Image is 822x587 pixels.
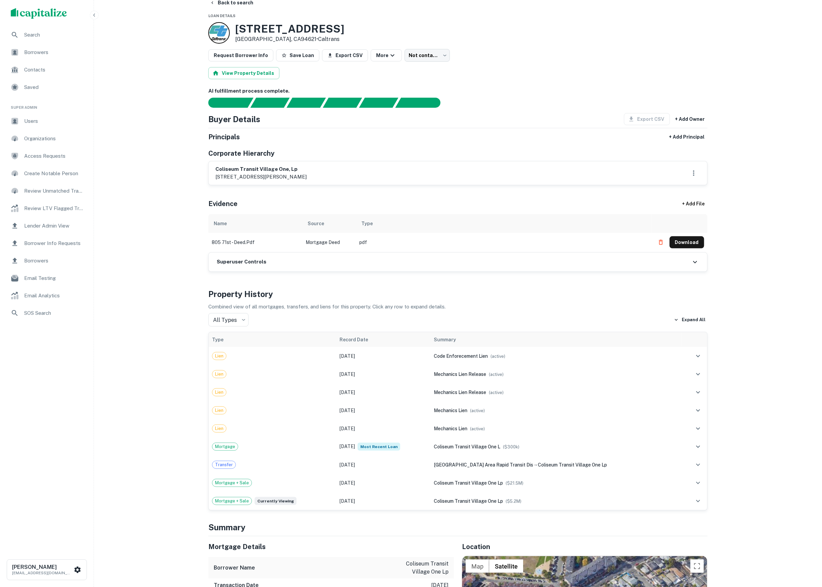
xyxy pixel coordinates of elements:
span: Lien [212,407,226,414]
h4: Property History [208,288,708,300]
iframe: Chat Widget [788,533,822,566]
button: Export CSV [322,49,368,61]
h5: Mortgage Details [208,542,454,552]
span: Mortgage + Sale [212,498,252,504]
span: Lien [212,425,226,432]
span: ( active ) [470,426,485,431]
button: More [371,49,402,61]
div: Not contacted [405,49,450,62]
a: Email Testing [5,270,88,286]
td: [DATE] [336,456,430,474]
button: Show satellite imagery [489,559,523,573]
h4: Summary [208,521,708,533]
button: expand row [692,495,704,507]
span: Lender Admin View [24,222,84,230]
a: Access Requests [5,148,88,164]
span: mechanics lien release [434,372,486,377]
span: Borrowers [24,257,84,265]
td: pdf [356,233,652,252]
a: Review LTV Flagged Transactions [5,200,88,216]
div: Your request is received and processing... [250,98,290,108]
button: Expand All [672,315,708,325]
button: expand row [692,350,704,362]
span: ( active ) [470,408,485,413]
div: Sending borrower request to AI... [200,98,251,108]
th: Type [356,214,652,233]
span: Organizations [24,135,84,143]
button: expand row [692,369,704,380]
button: expand row [692,441,704,452]
span: ( active ) [489,372,504,377]
span: ($ 300k ) [503,444,519,449]
span: Review Unmatched Transactions [24,187,84,195]
span: coliseum transit village one lp [434,480,503,486]
div: Principals found, still searching for contact information. This may take time... [359,98,398,108]
td: [DATE] [336,383,430,401]
span: Saved [24,83,84,91]
span: Mortgage + Sale [212,480,252,486]
a: Review Unmatched Transactions [5,183,88,199]
div: Source [308,219,324,228]
span: mechanics lien release [434,390,486,395]
p: coliseum transit village one lp [388,560,449,576]
h5: Corporate Hierarchy [208,148,274,158]
button: expand row [692,387,704,398]
h5: Principals [208,132,240,142]
h4: Buyer Details [208,113,260,125]
button: Save Loan [276,49,319,61]
div: SOS Search [5,305,88,321]
span: Review LTV Flagged Transactions [24,204,84,212]
a: Saved [5,79,88,95]
th: Type [209,332,336,347]
div: Borrowers [5,44,88,60]
td: [DATE] [336,401,430,420]
div: Type [361,219,373,228]
div: Email Analytics [5,288,88,304]
button: View Property Details [208,67,279,79]
td: 805 71st - deed.pdf [208,233,302,252]
span: coliseum transit village one lp [538,462,607,468]
button: Delete file [655,237,667,248]
a: Caltrans [318,36,340,42]
span: code enforecement lien [434,353,488,359]
button: expand row [692,423,704,434]
td: [DATE] [336,492,430,510]
p: Combined view of all mortgages, transfers, and liens for this property. Click any row to expand d... [208,303,708,311]
div: → [434,461,678,469]
h5: Evidence [208,199,238,209]
span: Mortgage [212,443,238,450]
span: Transfer [212,461,236,468]
span: Users [24,117,84,125]
h6: [PERSON_NAME] [12,565,72,570]
span: ( active ) [489,390,504,395]
span: ($ 5.2M ) [506,499,521,504]
td: [DATE] [336,347,430,365]
div: Borrower Info Requests [5,235,88,251]
a: Borrowers [5,253,88,269]
div: Name [214,219,227,228]
span: Borrower Info Requests [24,239,84,247]
button: + Add Owner [673,113,708,125]
span: Loan Details [208,14,236,18]
span: mechanics lien [434,426,467,431]
a: Organizations [5,131,88,147]
h6: Borrower Name [214,564,255,572]
h6: AI fulfillment process complete. [208,87,708,95]
button: Toggle fullscreen view [690,559,704,573]
a: Contacts [5,62,88,78]
div: Documents found, AI parsing details... [287,98,326,108]
th: Record Date [336,332,430,347]
div: Create Notable Person [5,165,88,182]
td: [DATE] [336,438,430,456]
span: ( active ) [491,354,505,359]
a: Lender Admin View [5,218,88,234]
span: Create Notable Person [24,169,84,178]
div: All Types [208,313,249,327]
span: ($ 21.5M ) [506,481,523,486]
